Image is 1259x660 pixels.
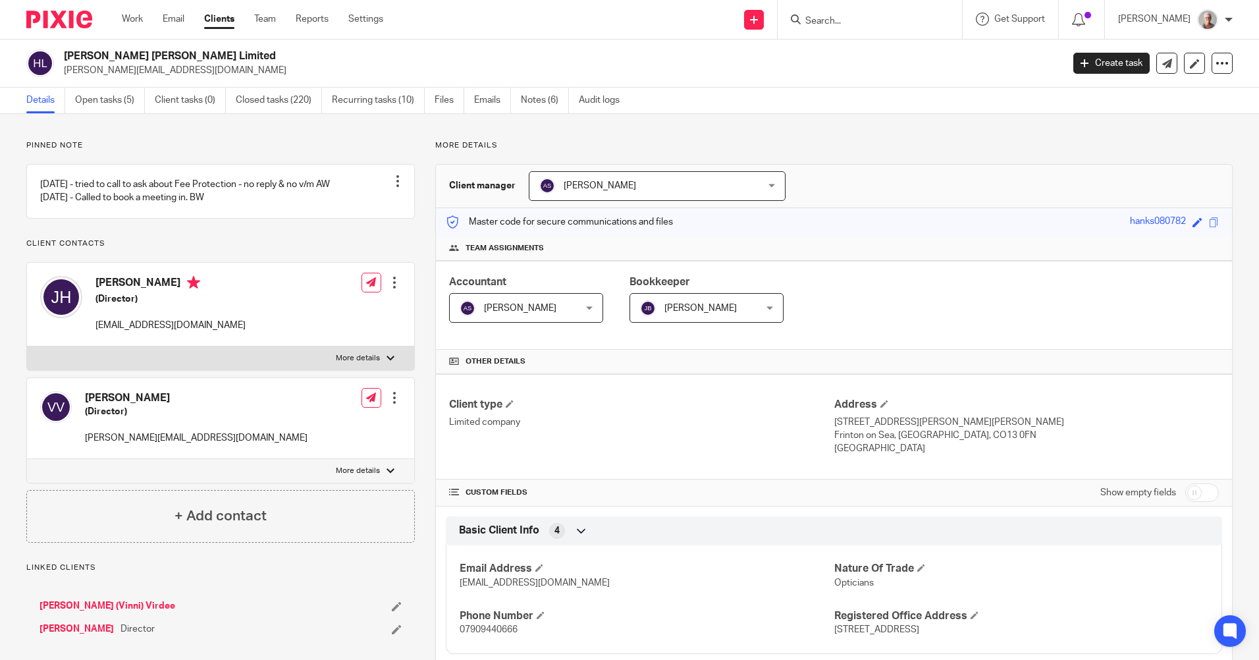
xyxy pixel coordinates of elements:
[834,398,1219,412] h4: Address
[174,506,267,526] h4: + Add contact
[834,625,919,634] span: [STREET_ADDRESS]
[1197,9,1218,30] img: KR%20update.jpg
[460,578,610,588] span: [EMAIL_ADDRESS][DOMAIN_NAME]
[95,276,246,292] h4: [PERSON_NAME]
[459,524,539,537] span: Basic Client Info
[336,353,380,364] p: More details
[460,609,834,623] h4: Phone Number
[466,243,544,254] span: Team assignments
[26,49,54,77] img: svg%3E
[449,179,516,192] h3: Client manager
[629,277,690,287] span: Bookkeeper
[466,356,525,367] span: Other details
[332,88,425,113] a: Recurring tasks (10)
[85,431,308,445] p: [PERSON_NAME][EMAIL_ADDRESS][DOMAIN_NAME]
[460,625,518,634] span: 07909440666
[449,416,834,429] p: Limited company
[26,563,415,573] p: Linked clients
[236,88,322,113] a: Closed tasks (220)
[26,238,415,249] p: Client contacts
[40,391,72,423] img: svg%3E
[449,398,834,412] h4: Client type
[834,442,1219,455] p: [GEOGRAPHIC_DATA]
[121,622,155,636] span: Director
[446,215,673,229] p: Master code for secure communications and files
[1118,13,1191,26] p: [PERSON_NAME]
[834,416,1219,429] p: [STREET_ADDRESS][PERSON_NAME][PERSON_NAME]
[95,319,246,332] p: [EMAIL_ADDRESS][DOMAIN_NAME]
[85,391,308,405] h4: [PERSON_NAME]
[460,300,475,316] img: svg%3E
[336,466,380,476] p: More details
[1073,53,1150,74] a: Create task
[26,88,65,113] a: Details
[484,304,556,313] span: [PERSON_NAME]
[449,487,834,498] h4: CUSTOM FIELDS
[187,276,200,289] i: Primary
[834,562,1208,576] h4: Nature Of Trade
[26,140,415,151] p: Pinned note
[95,292,246,306] h5: (Director)
[804,16,923,28] input: Search
[348,13,383,26] a: Settings
[539,178,555,194] img: svg%3E
[834,578,874,588] span: Opticians
[521,88,569,113] a: Notes (6)
[664,304,737,313] span: [PERSON_NAME]
[579,88,629,113] a: Audit logs
[64,64,1054,77] p: [PERSON_NAME][EMAIL_ADDRESS][DOMAIN_NAME]
[122,13,143,26] a: Work
[640,300,656,316] img: svg%3E
[163,13,184,26] a: Email
[460,562,834,576] h4: Email Address
[155,88,226,113] a: Client tasks (0)
[834,429,1219,442] p: Frinton on Sea, [GEOGRAPHIC_DATA], CO13 0FN
[994,14,1045,24] span: Get Support
[564,181,636,190] span: [PERSON_NAME]
[40,622,114,636] a: [PERSON_NAME]
[204,13,234,26] a: Clients
[449,277,506,287] span: Accountant
[554,524,560,537] span: 4
[834,609,1208,623] h4: Registered Office Address
[40,599,175,613] a: [PERSON_NAME] (Vinni) Virdee
[474,88,511,113] a: Emails
[435,140,1233,151] p: More details
[435,88,464,113] a: Files
[1100,486,1176,499] label: Show empty fields
[254,13,276,26] a: Team
[85,405,308,418] h5: (Director)
[296,13,329,26] a: Reports
[1130,215,1186,230] div: hanks080782
[26,11,92,28] img: Pixie
[40,276,82,318] img: svg%3E
[75,88,145,113] a: Open tasks (5)
[64,49,855,63] h2: [PERSON_NAME] [PERSON_NAME] Limited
